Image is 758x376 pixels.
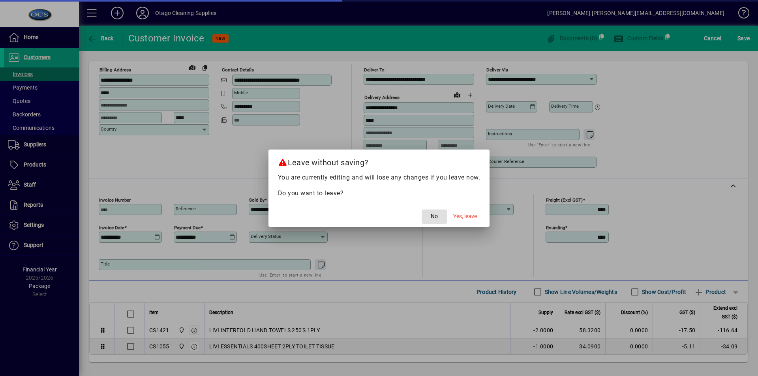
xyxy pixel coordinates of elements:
[453,212,477,221] span: Yes, leave
[431,212,438,221] span: No
[450,210,480,224] button: Yes, leave
[278,189,480,198] p: Do you want to leave?
[422,210,447,224] button: No
[268,150,490,172] h2: Leave without saving?
[278,173,480,182] p: You are currently editing and will lose any changes if you leave now.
